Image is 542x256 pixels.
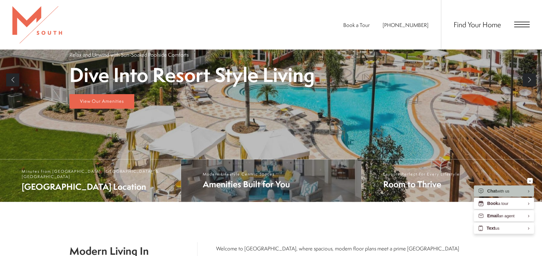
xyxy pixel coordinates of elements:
a: Previous [6,73,19,86]
span: Modern Lifestyle Centric Spaces [203,171,290,177]
p: Dive Into Resort Style Living [69,64,315,85]
span: Amenities Built for You [203,178,290,190]
span: Room to Thrive [383,178,460,190]
a: Call Us at 813-570-8014 [383,21,429,28]
span: [PHONE_NUMBER] [383,21,429,28]
img: MSouth [12,6,62,43]
a: Next [523,73,536,86]
span: View Our Amenities [80,98,124,104]
a: View Our Amenities [69,94,134,109]
button: Open Menu [514,22,530,27]
p: Relax and Unwind with Sun-Soaked Poolside Comforts [69,51,189,58]
span: [GEOGRAPHIC_DATA] Location [22,181,175,193]
a: Book a Tour [343,21,370,28]
a: Layouts Perfect For Every Lifestyle [361,159,542,202]
a: Modern Lifestyle Centric Spaces [181,159,362,202]
span: Minutes from [GEOGRAPHIC_DATA], [GEOGRAPHIC_DATA], & [GEOGRAPHIC_DATA] [22,169,175,179]
span: Layouts Perfect For Every Lifestyle [383,171,460,177]
a: Find Your Home [454,20,501,29]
